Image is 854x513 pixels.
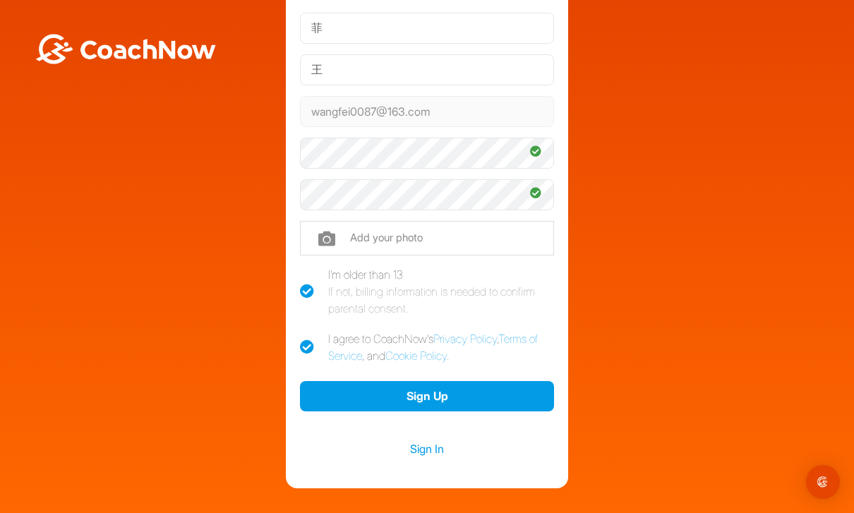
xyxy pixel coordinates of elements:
a: Terms of Service [328,332,538,363]
a: Cookie Policy [385,349,447,363]
div: Open Intercom Messenger [806,465,840,499]
button: Sign Up [300,381,554,411]
a: Privacy Policy [433,332,497,346]
input: Last Name [300,54,554,85]
div: I'm older than 13 [328,266,554,317]
img: BwLJSsUCoWCh5upNqxVrqldRgqLPVwmV24tXu5FoVAoFEpwwqQ3VIfuoInZCoVCoTD4vwADAC3ZFMkVEQFDAAAAAElFTkSuQmCC [34,34,217,64]
input: First Name [300,13,554,44]
a: Sign In [300,440,554,458]
input: Email [300,96,554,127]
div: If not, billing information is needed to confirm parental consent. [328,283,554,317]
label: I agree to CoachNow's , , and . [300,330,554,364]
